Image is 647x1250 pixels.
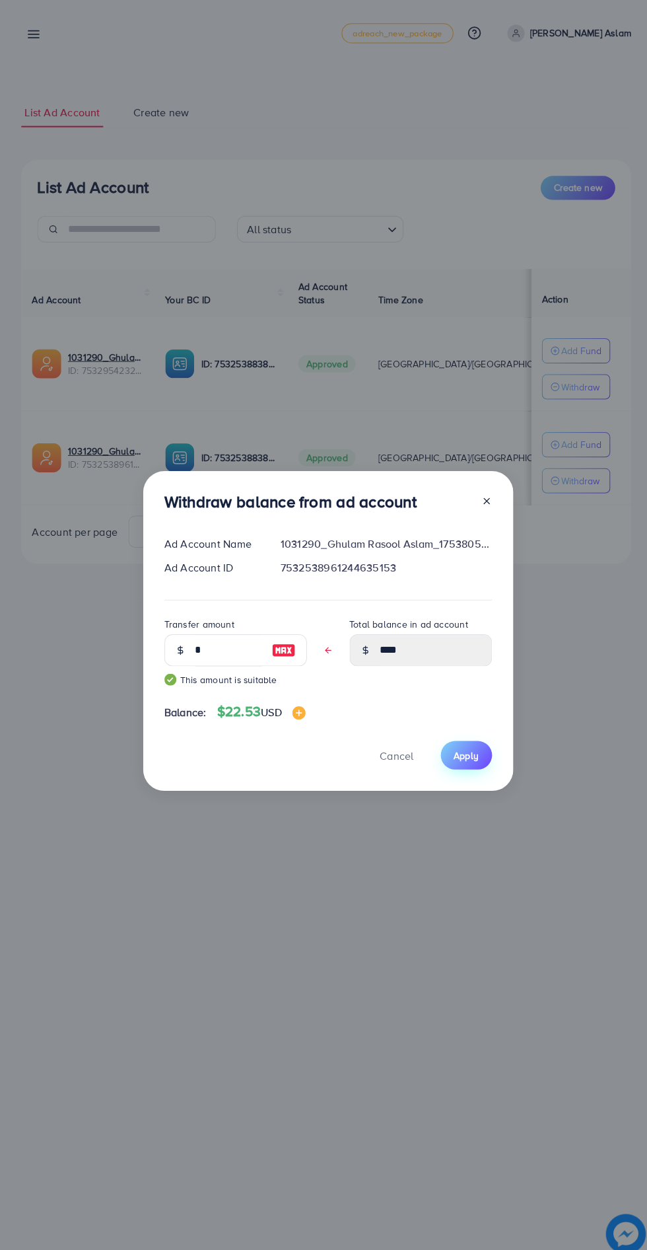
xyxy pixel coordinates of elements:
small: This amount is suitable [163,667,304,680]
button: Cancel [360,735,426,763]
div: Ad Account ID [153,556,268,571]
h3: Withdraw balance from ad account [163,488,413,507]
label: Transfer amount [163,612,232,626]
img: image [290,700,303,714]
div: Ad Account Name [153,532,268,547]
span: Apply [450,743,475,756]
img: image [269,637,293,653]
div: 7532538961244635153 [267,556,498,571]
div: 1031290_Ghulam Rasool Aslam_1753805901568 [267,532,498,547]
span: USD [259,699,279,714]
button: Apply [437,735,488,763]
span: Balance: [163,699,205,714]
label: Total balance in ad account [347,612,464,626]
h4: $22.53 [215,698,303,714]
img: guide [163,668,175,680]
span: Cancel [377,742,410,756]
